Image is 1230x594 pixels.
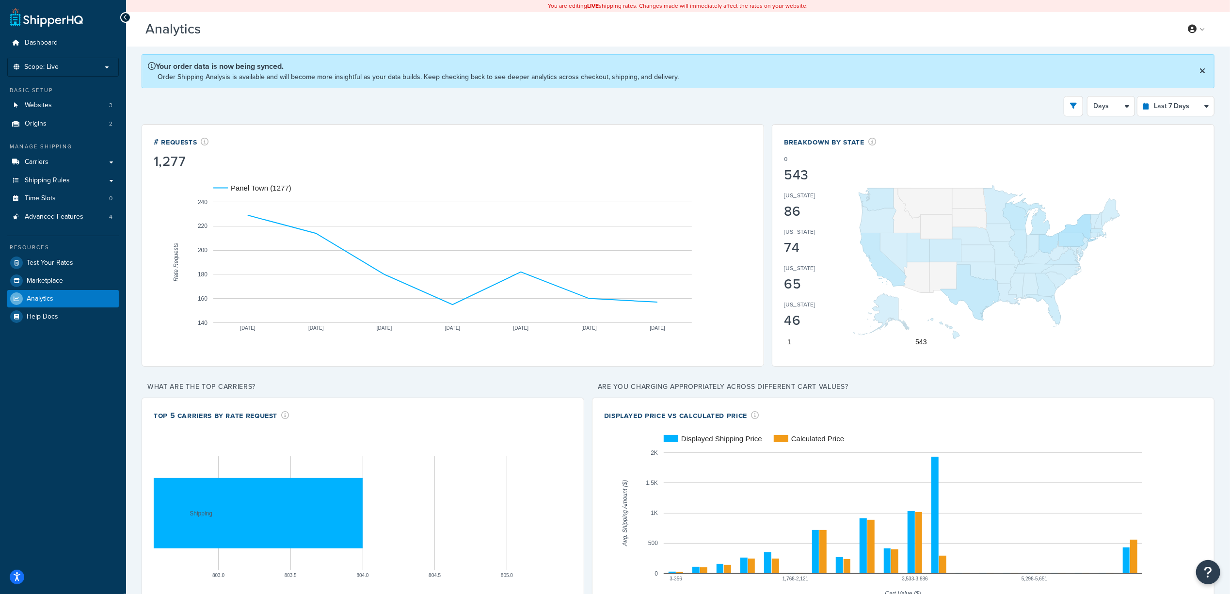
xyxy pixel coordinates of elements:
[784,168,1202,352] svg: A chart.
[148,61,679,72] p: Your order data is now being synced.
[231,184,291,192] text: Panel Town (1277)
[25,213,83,221] span: Advanced Features
[622,480,628,546] text: Avg. Shipping Amount ($)
[7,208,119,226] li: Advanced Features
[198,295,208,302] text: 160
[377,325,392,331] text: [DATE]
[109,194,112,203] span: 0
[7,190,119,208] li: Time Slots
[240,325,256,331] text: [DATE]
[588,1,599,10] b: LIVE
[154,410,289,421] div: Top 5 Carriers by Rate Request
[581,325,597,331] text: [DATE]
[670,576,682,581] text: 3-356
[7,272,119,289] a: Marketplace
[681,434,762,443] text: Displayed Shipping Price
[7,290,119,307] a: Analytics
[7,153,119,171] a: Carriers
[198,198,208,205] text: 240
[27,259,73,267] span: Test Your Rates
[655,570,658,577] text: 0
[501,573,513,578] text: 805.0
[190,510,212,516] text: Shipping
[198,319,208,326] text: 140
[285,573,297,578] text: 803.5
[7,34,119,52] li: Dashboard
[7,172,119,190] a: Shipping Rules
[646,480,658,486] text: 1.5K
[1196,560,1220,584] button: Open Resource Center
[784,227,815,236] p: [US_STATE]
[27,277,63,285] span: Marketplace
[1064,96,1083,116] button: open filter drawer
[356,573,368,578] text: 804.0
[154,155,209,168] div: 1,277
[109,120,112,128] span: 2
[212,573,224,578] text: 803.0
[25,39,58,47] span: Dashboard
[7,208,119,226] a: Advanced Features4
[198,223,208,229] text: 220
[429,573,441,578] text: 804.5
[784,191,815,200] p: [US_STATE]
[203,25,236,36] span: Beta
[25,194,56,203] span: Time Slots
[7,190,119,208] a: Time Slots0
[1022,576,1048,581] text: 5,298-5,651
[784,264,815,273] p: [US_STATE]
[784,277,866,291] div: 65
[27,295,53,303] span: Analytics
[25,120,47,128] span: Origins
[154,170,752,354] svg: A chart.
[145,22,1166,37] h3: Analytics
[648,540,658,546] text: 500
[198,247,208,254] text: 200
[787,338,791,346] text: 1
[142,380,584,394] p: What are the top carriers?
[784,300,815,309] p: [US_STATE]
[7,243,119,252] div: Resources
[784,205,866,218] div: 86
[109,101,112,110] span: 3
[902,576,928,581] text: 3,533-3,886
[916,338,927,346] text: 543
[25,158,48,166] span: Carriers
[158,72,679,82] p: Order Shipping Analysis is available and will become more insightful as your data builds. Keep ch...
[24,63,59,71] span: Scope: Live
[27,313,58,321] span: Help Docs
[7,254,119,272] a: Test Your Rates
[784,314,866,327] div: 46
[783,576,809,581] text: 1,768-2,121
[7,96,119,114] li: Websites
[784,155,787,163] p: 0
[173,243,179,281] text: Rate Requests
[791,434,844,443] text: Calculated Price
[445,325,461,331] text: [DATE]
[604,410,759,421] div: Displayed Price vs Calculated Price
[651,510,658,516] text: 1K
[592,380,1214,394] p: Are you charging appropriately across different cart values?
[784,241,866,255] div: 74
[308,325,324,331] text: [DATE]
[7,143,119,151] div: Manage Shipping
[7,115,119,133] li: Origins
[7,308,119,325] a: Help Docs
[198,271,208,278] text: 180
[7,96,119,114] a: Websites3
[25,101,52,110] span: Websites
[513,325,529,331] text: [DATE]
[7,115,119,133] a: Origins2
[25,177,70,185] span: Shipping Rules
[154,136,209,147] div: # Requests
[784,168,866,182] div: 543
[784,136,876,147] div: Breakdown by State
[7,86,119,95] div: Basic Setup
[109,213,112,221] span: 4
